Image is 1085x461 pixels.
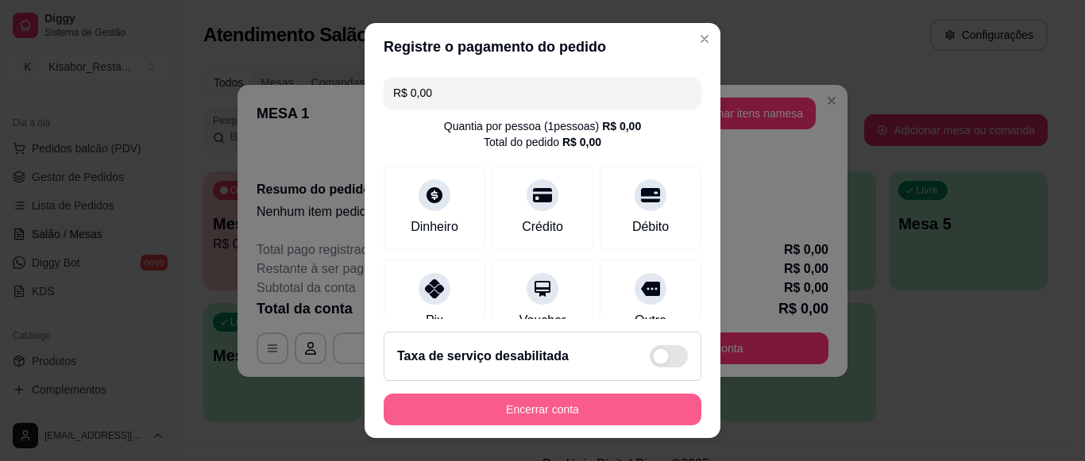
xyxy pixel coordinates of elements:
div: Pix [426,311,443,330]
div: Voucher [519,311,566,330]
button: Close [692,26,717,52]
div: Outro [635,311,666,330]
div: Crédito [522,217,563,236]
div: R$ 0,00 [602,118,641,134]
h2: Taxa de serviço desabilitada [397,347,569,366]
div: Débito [632,217,669,236]
div: Quantia por pessoa ( 1 pessoas) [444,118,641,134]
div: Dinheiro [411,217,458,236]
div: R$ 0,00 [562,134,601,150]
header: Registre o pagamento do pedido [365,23,720,71]
div: Total do pedido [484,134,601,150]
input: Ex.: hambúrguer de cordeiro [393,77,692,109]
button: Encerrar conta [384,394,701,425]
